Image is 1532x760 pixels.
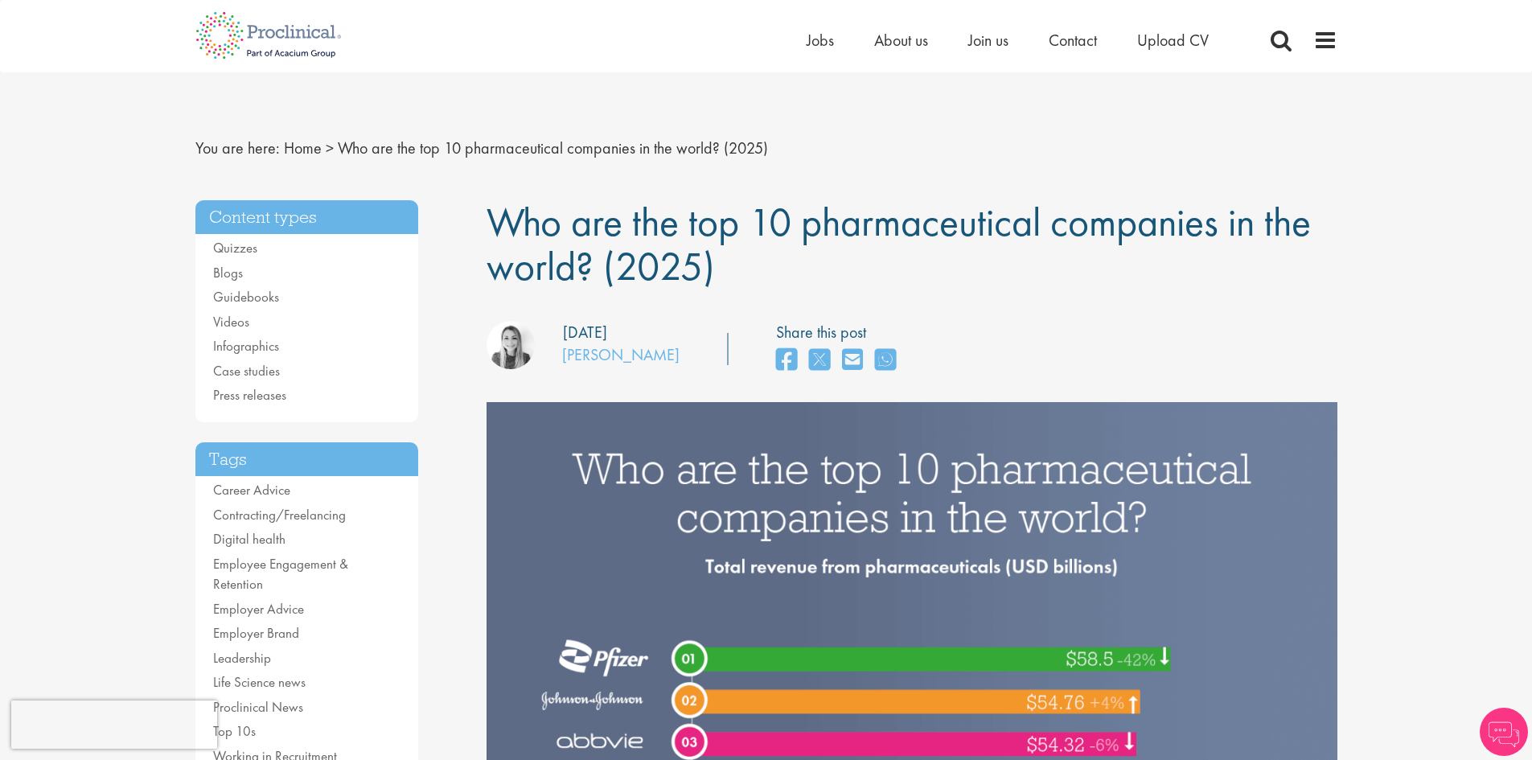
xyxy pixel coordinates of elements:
a: About us [874,30,928,51]
a: Employee Engagement & Retention [213,555,348,594]
img: Hannah Burke [487,321,535,369]
iframe: reCAPTCHA [11,700,217,749]
span: Who are the top 10 pharmaceutical companies in the world? (2025) [487,196,1311,292]
a: Infographics [213,337,279,355]
span: > [326,138,334,158]
a: Career Advice [213,481,290,499]
a: Employer Brand [213,624,299,642]
a: Blogs [213,264,243,281]
a: breadcrumb link [284,138,322,158]
a: Contact [1049,30,1097,51]
a: Guidebooks [213,288,279,306]
a: Jobs [807,30,834,51]
label: Share this post [776,321,904,344]
a: Upload CV [1137,30,1209,51]
a: Case studies [213,362,280,380]
a: Leadership [213,649,271,667]
a: Press releases [213,386,286,404]
a: share on email [842,343,863,378]
span: Who are the top 10 pharmaceutical companies in the world? (2025) [338,138,768,158]
a: Digital health [213,530,285,548]
a: Join us [968,30,1008,51]
a: [PERSON_NAME] [562,344,680,365]
h3: Tags [195,442,419,477]
img: Chatbot [1480,708,1528,756]
a: Employer Advice [213,600,304,618]
a: Proclinical News [213,698,303,716]
a: Top 10s [213,722,256,740]
a: Videos [213,313,249,331]
span: You are here: [195,138,280,158]
a: Life Science news [213,673,306,691]
h3: Content types [195,200,419,235]
a: share on facebook [776,343,797,378]
a: share on twitter [809,343,830,378]
a: Contracting/Freelancing [213,506,346,524]
a: Quizzes [213,239,257,257]
a: share on whats app [875,343,896,378]
div: [DATE] [563,321,607,344]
